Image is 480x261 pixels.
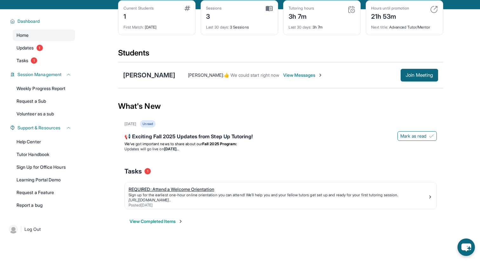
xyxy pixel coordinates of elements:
[118,92,443,120] div: What's New
[289,21,355,30] div: 3h 7m
[13,136,75,147] a: Help Center
[9,225,18,234] img: user-img
[129,186,428,192] div: REQUIRED: Attend a Welcome Orientation
[13,42,75,54] a: Updates1
[206,6,222,11] div: Sessions
[430,6,438,13] img: card
[31,57,37,64] span: 1
[188,72,224,78] span: [PERSON_NAME] :
[124,167,142,176] span: Tasks
[371,21,438,30] div: Advanced Tutor/Mentor
[289,25,311,29] span: Last 30 days :
[13,95,75,107] a: Request a Sub
[6,222,75,236] a: |Log Out
[24,226,41,232] span: Log Out
[283,72,323,78] span: View Messages
[289,6,314,11] div: Tutoring hours
[13,174,75,186] a: Learning Portal Demo
[17,57,28,64] span: Tasks
[371,6,409,11] div: Hours until promotion
[13,108,75,120] a: Volunteer as a sub
[13,149,75,160] a: Tutor Handbook
[397,131,437,141] button: Mark as read
[124,121,136,127] div: [DATE]
[129,198,171,202] a: [URL][DOMAIN_NAME]..
[371,25,388,29] span: Next title :
[124,141,202,146] span: We’ve got important news to share about our
[15,71,71,78] button: Session Management
[429,134,434,139] img: Mark as read
[457,238,475,256] button: chat-button
[123,71,175,80] div: [PERSON_NAME]
[17,125,60,131] span: Support & Resources
[17,18,40,24] span: Dashboard
[348,6,355,13] img: card
[15,18,71,24] button: Dashboard
[123,21,190,30] div: [DATE]
[13,187,75,198] a: Request a Feature
[318,73,323,78] img: Chevron-Right
[123,11,154,21] div: 1
[406,73,433,77] span: Join Meeting
[124,133,437,141] div: 📢 Exciting Fall 2025 Updates from Step Up Tutoring!
[15,125,71,131] button: Support & Resources
[123,25,144,29] span: First Match :
[206,11,222,21] div: 3
[37,45,43,51] span: 1
[129,192,428,198] div: Sign up for the earliest one-hour online orientation you can attend! We’ll help you and your fell...
[144,168,151,174] span: 1
[401,69,438,82] button: Join Meeting
[184,6,190,11] img: card
[400,133,426,139] span: Mark as read
[140,120,155,127] div: Unread
[124,147,437,152] li: Updates will go live on
[224,72,279,78] span: 👍 We could start right now
[17,45,34,51] span: Updates
[129,203,428,208] div: Posted [DATE]
[266,6,273,11] img: card
[130,218,183,225] button: View Completed Items
[13,199,75,211] a: Report a bug
[17,32,29,38] span: Home
[206,21,273,30] div: 3 Sessions
[125,182,437,209] a: REQUIRED: Attend a Welcome OrientationSign up for the earliest one-hour online orientation you ca...
[13,161,75,173] a: Sign Up for Office Hours
[289,11,314,21] div: 3h 7m
[202,141,237,146] strong: Fall 2025 Program:
[17,71,62,78] span: Session Management
[20,225,22,233] span: |
[118,48,443,62] div: Students
[164,147,179,151] strong: [DATE]
[123,6,154,11] div: Current Students
[13,55,75,66] a: Tasks1
[206,25,229,29] span: Last 30 days :
[371,11,409,21] div: 21h 53m
[13,83,75,94] a: Weekly Progress Report
[13,29,75,41] a: Home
